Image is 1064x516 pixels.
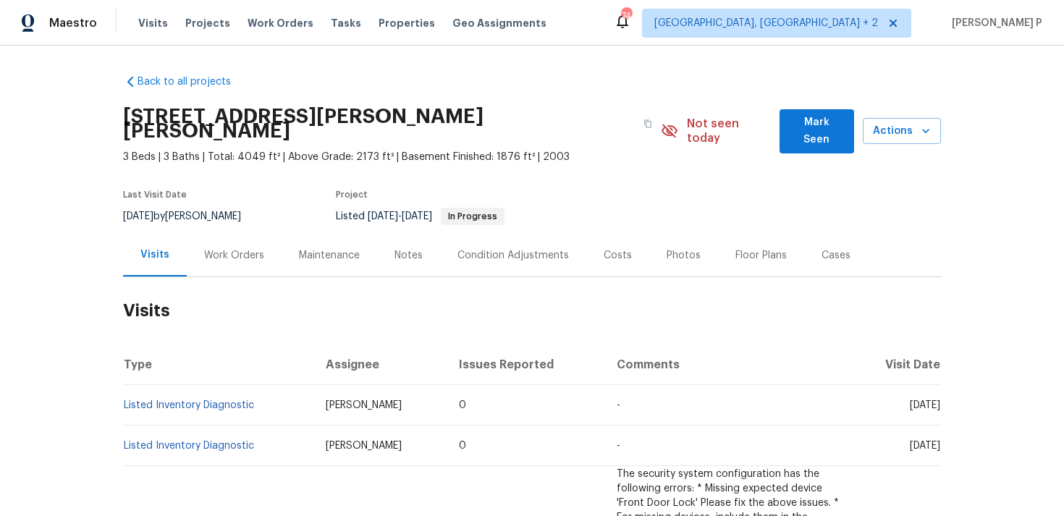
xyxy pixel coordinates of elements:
span: [PERSON_NAME] [326,400,402,410]
span: [DATE] [402,211,432,221]
div: 74 [621,9,631,23]
a: Listed Inventory Diagnostic [124,441,254,451]
a: Listed Inventory Diagnostic [124,400,254,410]
span: Mark Seen [791,114,843,149]
span: [GEOGRAPHIC_DATA], [GEOGRAPHIC_DATA] + 2 [654,16,878,30]
div: by [PERSON_NAME] [123,208,258,225]
span: Tasks [331,18,361,28]
span: Geo Assignments [452,16,546,30]
div: Costs [604,248,632,263]
div: Work Orders [204,248,264,263]
span: Properties [379,16,435,30]
h2: [STREET_ADDRESS][PERSON_NAME][PERSON_NAME] [123,109,635,138]
span: 0 [459,400,466,410]
span: Actions [874,122,929,140]
a: Back to all projects [123,75,262,89]
button: Copy Address [635,111,661,137]
span: Listed [336,211,504,221]
div: Floor Plans [735,248,787,263]
span: [PERSON_NAME] [326,441,402,451]
span: [DATE] [910,400,940,410]
div: Photos [667,248,701,263]
button: Mark Seen [780,109,854,153]
span: Projects [185,16,230,30]
th: Assignee [314,344,447,385]
div: Cases [822,248,850,263]
span: [DATE] [368,211,398,221]
th: Issues Reported [447,344,606,385]
span: Visits [138,16,168,30]
span: Project [336,190,368,199]
span: Not seen today [687,117,771,145]
h2: Visits [123,277,941,344]
span: Maestro [49,16,97,30]
span: Work Orders [248,16,313,30]
th: Type [123,344,314,385]
div: Condition Adjustments [457,248,569,263]
div: Notes [394,248,423,263]
span: 3 Beds | 3 Baths | Total: 4049 ft² | Above Grade: 2173 ft² | Basement Finished: 1876 ft² | 2003 [123,150,661,164]
span: - [368,211,432,221]
span: [DATE] [123,211,153,221]
th: Visit Date [850,344,941,385]
span: Last Visit Date [123,190,187,199]
span: In Progress [442,212,503,221]
span: 0 [459,441,466,451]
div: Maintenance [299,248,360,263]
div: Visits [140,248,169,262]
th: Comments [605,344,850,385]
span: [PERSON_NAME] P [946,16,1042,30]
span: - [617,441,620,451]
span: [DATE] [910,441,940,451]
button: Actions [863,118,941,145]
span: - [617,400,620,410]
